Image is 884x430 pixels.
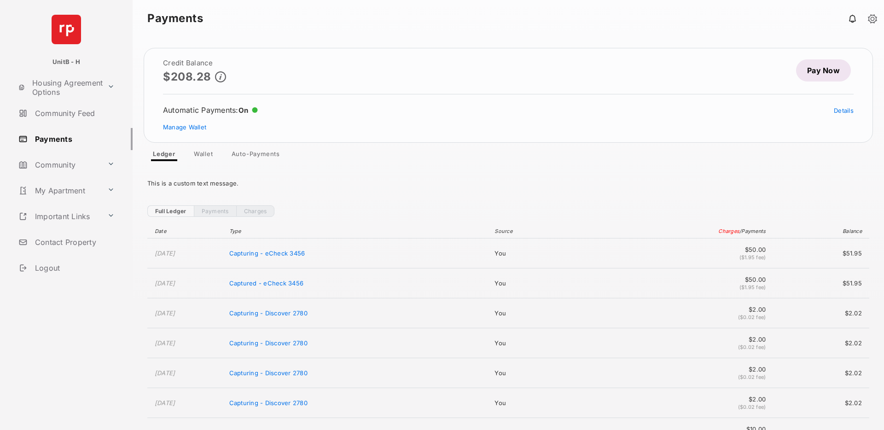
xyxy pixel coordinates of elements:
a: Housing Agreement Options [15,76,104,99]
a: Community Feed [15,102,133,124]
a: Contact Property [15,231,133,253]
a: Community [15,154,104,176]
a: Payments [15,128,133,150]
a: Important Links [15,205,104,227]
strong: Payments [147,13,203,24]
img: svg+xml;base64,PHN2ZyB4bWxucz0iaHR0cDovL3d3dy53My5vcmcvMjAwMC9zdmciIHdpZHRoPSI2NCIgaGVpZ2h0PSI2NC... [52,15,81,44]
p: UnitB - H [52,58,80,67]
a: Logout [15,257,133,279]
a: My Apartment [15,180,104,202]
